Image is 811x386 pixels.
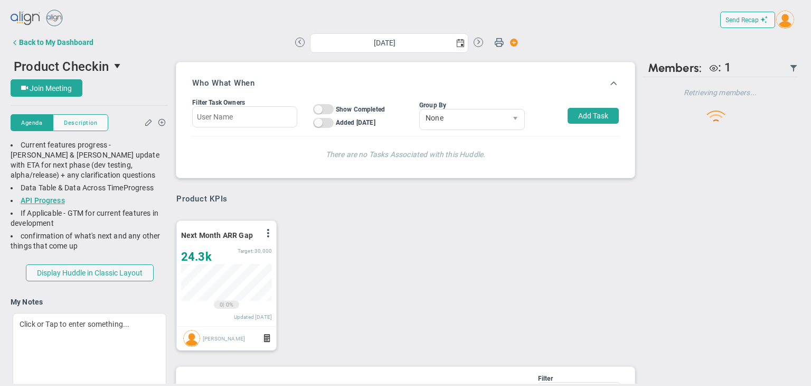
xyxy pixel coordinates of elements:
span: Members: [648,61,702,75]
h3: Who What When [192,78,255,88]
h4: Retrieving members... [643,88,798,97]
span: [PERSON_NAME] [203,335,245,341]
div: Filter [192,375,553,382]
span: Description [64,118,97,127]
span: Agenda [21,118,42,127]
span: | [223,301,224,308]
span: select [506,109,524,130]
input: User Name [192,106,297,127]
span: 0 [220,300,223,309]
div: Filter Task Owners [192,99,297,106]
img: Alex Abramson [183,330,200,347]
span: None [420,109,506,127]
button: Back to My Dashboard [11,32,93,53]
span: Next Month ARR Gap [181,231,253,240]
button: Join Meeting [11,79,82,97]
span: 30,000 [254,248,272,254]
img: 206391.Person.photo [776,11,794,29]
span: 0% [226,301,233,308]
span: Updated [DATE] [234,314,272,320]
div: Back to My Dashboard [19,38,93,47]
span: Progress [124,183,154,192]
span: Print Huddle [494,37,504,52]
div: Mallory Robinson is a Viewer. [704,61,731,75]
span: Target: [238,248,253,254]
button: Send Recap [720,12,775,28]
span: Action Button [505,35,518,50]
span: Product Checkin [14,59,109,74]
img: align-logo.svg [11,8,41,29]
span: Join Meeting [30,84,72,93]
div: Data Table & Data Across Time [11,183,168,193]
span: confirmation of what's next and any other things that come up [11,232,161,250]
span: Show Completed [336,106,385,113]
button: Agenda [11,114,53,131]
span: 24,341.24 [181,250,212,263]
button: Display Huddle in Classic Layout [26,264,154,281]
a: API Progress [21,196,65,205]
span: Formula Driven [264,331,270,346]
h4: My Notes [11,297,168,307]
span: Send Recap [725,16,759,24]
span: select [453,34,468,52]
button: Add Task [568,108,619,124]
span: : [718,61,721,74]
span: Product KPIs [176,194,228,204]
span: If Applicable - GTM for current features in development [11,209,158,227]
div: Group By [419,102,525,109]
span: Current features progress - [PERSON_NAME] & [PERSON_NAME] update with ETA for next phase (dev tes... [11,141,159,179]
span: 1 [724,61,731,74]
span: select [109,57,127,75]
button: Description [53,114,108,131]
span: Filter Updated Members [789,64,798,72]
span: Added [DATE] [336,119,375,126]
h4: There are no Tasks Associated with this Huddle. [203,147,608,159]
